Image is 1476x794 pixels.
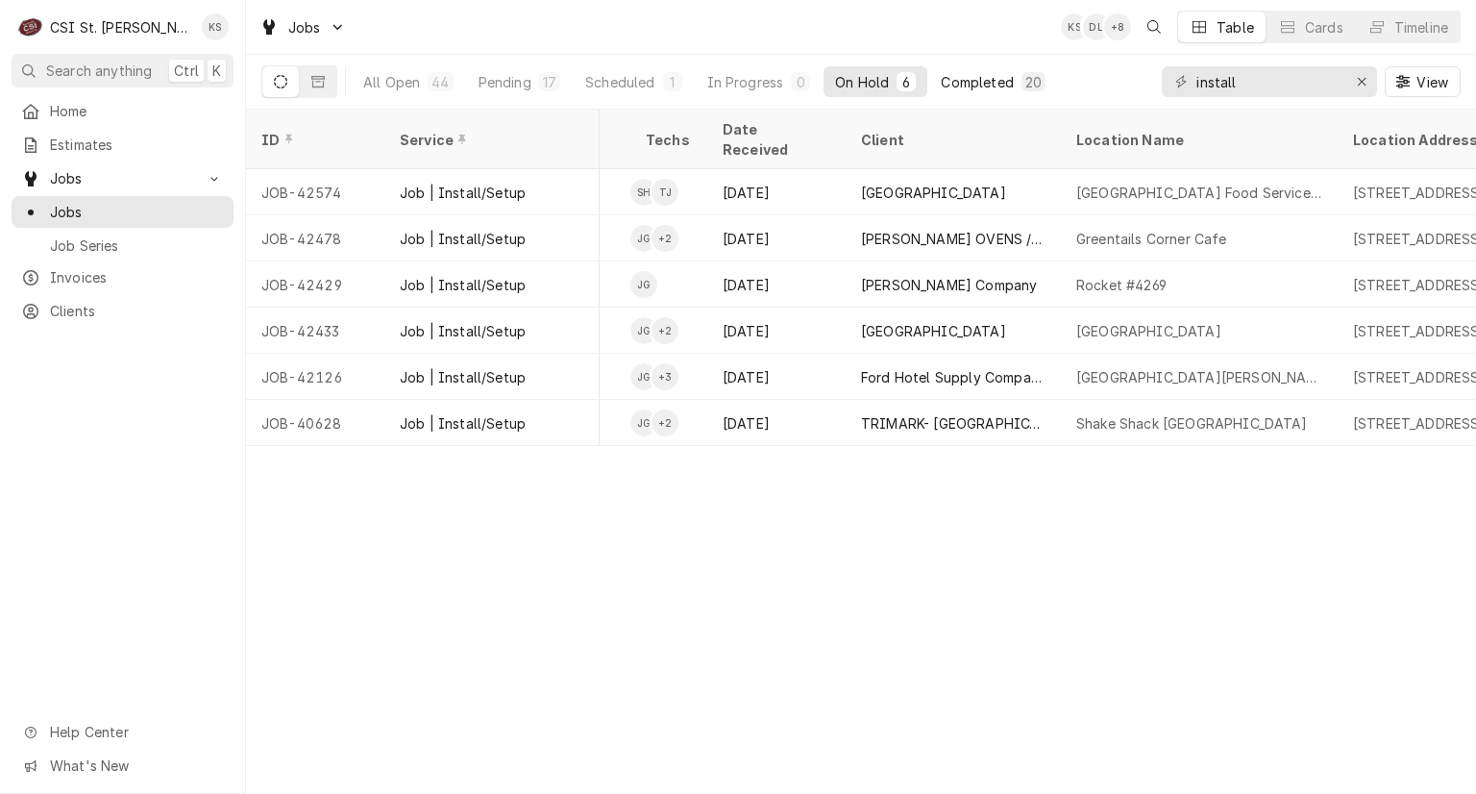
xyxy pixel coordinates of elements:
div: [GEOGRAPHIC_DATA] [1076,321,1221,341]
div: [GEOGRAPHIC_DATA] [861,183,1006,203]
span: Invoices [50,267,224,287]
a: Jobs [12,196,234,228]
span: Job Series [50,236,224,256]
div: [GEOGRAPHIC_DATA][PERSON_NAME] [1076,367,1322,387]
div: JOB-42574 [246,169,384,215]
div: [PERSON_NAME] OVENS / HOT ROCKS [861,229,1045,249]
span: Jobs [288,17,321,37]
span: View [1413,72,1452,92]
span: Home [50,101,224,121]
div: Jeff George's Avatar [630,317,657,344]
div: JOB-42429 [246,261,384,308]
div: + 2 [652,317,678,344]
div: JG [630,317,657,344]
div: Jeff George's Avatar [630,271,657,298]
div: KS [1061,13,1088,40]
div: ID [261,130,365,150]
div: Scheduled [585,72,654,92]
a: Estimates [12,129,234,161]
div: JOB-40628 [246,400,384,446]
div: Job | Install/Setup [400,413,526,434]
span: Jobs [50,202,224,222]
a: Home [12,95,234,127]
button: Search anythingCtrlK [12,54,234,87]
div: 1 [667,72,678,92]
span: Ctrl [174,61,199,81]
div: Date Received [723,119,826,160]
div: Table [1217,17,1254,37]
div: Rocket #4269 [1076,275,1167,295]
div: TJ [652,179,678,206]
div: JG [630,363,657,390]
div: JG [630,271,657,298]
div: Job | Install/Setup [400,183,526,203]
div: KS [202,13,229,40]
div: JOB-42433 [246,308,384,354]
div: Completed [941,72,1013,92]
div: Client [861,130,1042,150]
span: Clients [50,301,224,321]
div: Job | Install/Setup [400,275,526,295]
input: Keyword search [1196,66,1341,97]
div: 17 [543,72,556,92]
a: Clients [12,295,234,327]
button: Erase input [1346,66,1377,97]
div: Job | Install/Setup [400,367,526,387]
div: CSI St. Louis's Avatar [17,13,44,40]
div: SH [630,179,657,206]
div: CSI St. [PERSON_NAME] [50,17,191,37]
div: Timeline [1394,17,1448,37]
div: Jeff George's Avatar [630,363,657,390]
div: 44 [431,72,449,92]
div: On Hold [835,72,889,92]
div: Pending [479,72,531,92]
div: Greentails Corner Cafe [1076,229,1227,249]
div: Ford Hotel Supply Company [861,367,1045,387]
span: Search anything [46,61,152,81]
div: Kris Swearingen's Avatar [1061,13,1088,40]
div: 6 [900,72,912,92]
div: Service [400,130,580,150]
a: Go to Jobs [252,12,354,43]
div: JOB-42126 [246,354,384,400]
span: K [212,61,221,81]
div: [GEOGRAPHIC_DATA] [861,321,1006,341]
div: Steve Heppermann's Avatar [630,179,657,206]
div: Jeff George's Avatar [630,409,657,436]
div: Job | Install/Setup [400,229,526,249]
span: Jobs [50,168,195,188]
div: [DATE] [707,354,846,400]
div: [DATE] [707,215,846,261]
div: C [17,13,44,40]
div: Techs [646,130,692,150]
div: Cards [1305,17,1343,37]
div: + 3 [652,363,678,390]
div: David Lindsey's Avatar [1083,13,1110,40]
div: Shake Shack [GEOGRAPHIC_DATA] [1076,413,1308,434]
a: Invoices [12,261,234,293]
div: Trevor Johnson's Avatar [652,179,678,206]
span: Help Center [50,722,222,742]
div: Location Name [1076,130,1318,150]
div: 20 [1025,72,1042,92]
div: JOB-42478 [246,215,384,261]
div: + 8 [1104,13,1131,40]
div: + 2 [652,225,678,252]
a: Go to Jobs [12,162,234,194]
a: Go to Help Center [12,716,234,748]
div: [DATE] [707,308,846,354]
button: Open search [1139,12,1169,42]
span: Estimates [50,135,224,155]
a: Go to What's New [12,750,234,782]
a: Job Series [12,230,234,261]
div: [DATE] [707,400,846,446]
button: View [1385,66,1461,97]
div: Job | Install/Setup [400,321,526,341]
div: + 2 [652,409,678,436]
div: In Progress [707,72,784,92]
div: 0 [795,72,806,92]
div: [DATE] [707,261,846,308]
div: TRIMARK- [GEOGRAPHIC_DATA] [861,413,1045,434]
span: What's New [50,756,222,776]
div: DL [1083,13,1110,40]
